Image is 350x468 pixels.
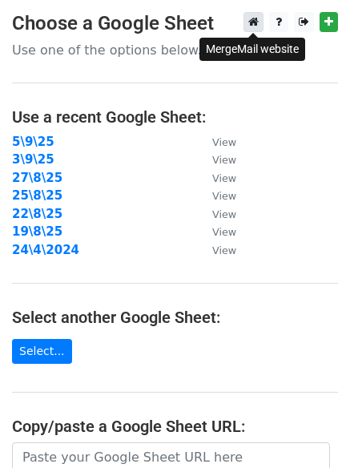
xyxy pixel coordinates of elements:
a: 25\8\25 [12,188,62,203]
a: 5\9\25 [12,135,54,149]
a: 27\8\25 [12,171,62,185]
h3: Choose a Google Sheet [12,12,338,35]
h4: Use a recent Google Sheet: [12,107,338,127]
a: 22\8\25 [12,207,62,221]
a: View [196,207,236,221]
small: View [212,172,236,184]
p: Use one of the options below... [12,42,338,58]
h4: Copy/paste a Google Sheet URL: [12,417,338,436]
small: View [212,136,236,148]
a: View [196,135,236,149]
a: 19\8\25 [12,224,62,239]
a: View [196,224,236,239]
small: View [212,154,236,166]
small: View [212,226,236,238]
h4: Select another Google Sheet: [12,308,338,327]
div: MergeMail website [199,38,305,61]
small: View [212,208,236,220]
small: View [212,244,236,256]
iframe: Chat Widget [270,391,350,468]
a: Select... [12,339,72,364]
a: 24\4\2024 [12,243,79,257]
a: 3\9\25 [12,152,54,167]
a: View [196,243,236,257]
a: View [196,188,236,203]
a: View [196,171,236,185]
a: View [196,152,236,167]
small: View [212,190,236,202]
